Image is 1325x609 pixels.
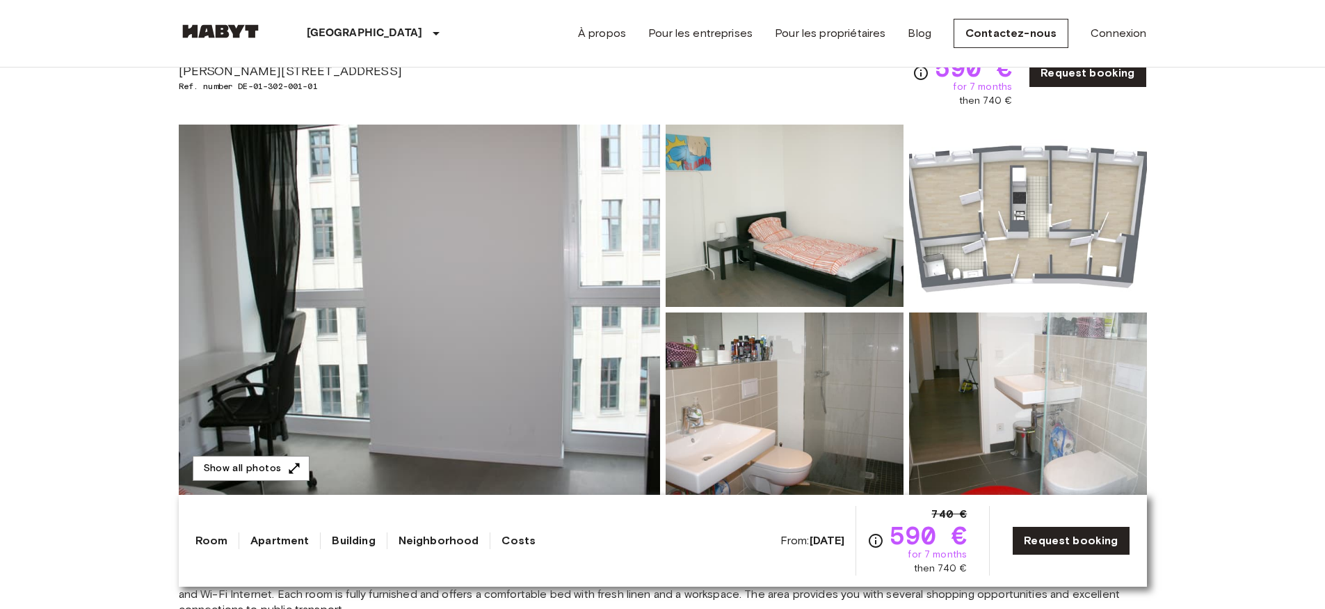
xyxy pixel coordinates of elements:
[914,562,967,576] span: then 740 €
[332,532,375,549] a: Building
[913,65,929,81] svg: Check cost overview for full price breakdown. Please note that discounts apply to new joiners onl...
[780,533,845,548] span: From:
[179,80,406,93] span: Ref. number DE-01-302-001-01
[501,532,536,549] a: Costs
[959,94,1013,108] span: then 740 €
[931,506,967,523] span: 740 €
[307,25,423,42] p: [GEOGRAPHIC_DATA]
[578,25,626,42] a: À propos
[179,24,262,38] img: Habyt
[890,523,967,548] span: 590 €
[250,532,309,549] a: Apartment
[666,125,904,307] img: Picture of unit DE-01-302-001-01
[909,125,1147,307] img: Picture of unit DE-01-302-001-01
[179,62,406,80] span: [PERSON_NAME][STREET_ADDRESS]
[195,532,228,549] a: Room
[1012,526,1130,555] a: Request booking
[1091,25,1146,42] a: Connexion
[399,532,479,549] a: Neighborhood
[1029,58,1146,88] a: Request booking
[775,25,885,42] a: Pour les propriétaires
[179,125,660,495] img: Marketing picture of unit DE-01-302-001-01
[867,532,884,549] svg: Check cost overview for full price breakdown. Please note that discounts apply to new joiners onl...
[810,534,845,547] b: [DATE]
[953,80,1012,94] span: for 7 months
[193,456,310,482] button: Show all photos
[935,55,1012,80] span: 590 €
[908,548,967,562] span: for 7 months
[648,25,753,42] a: Pour les entreprises
[954,19,1068,48] a: Contactez-nous
[909,313,1147,495] img: Picture of unit DE-01-302-001-01
[908,25,931,42] a: Blog
[666,313,904,495] img: Picture of unit DE-01-302-001-01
